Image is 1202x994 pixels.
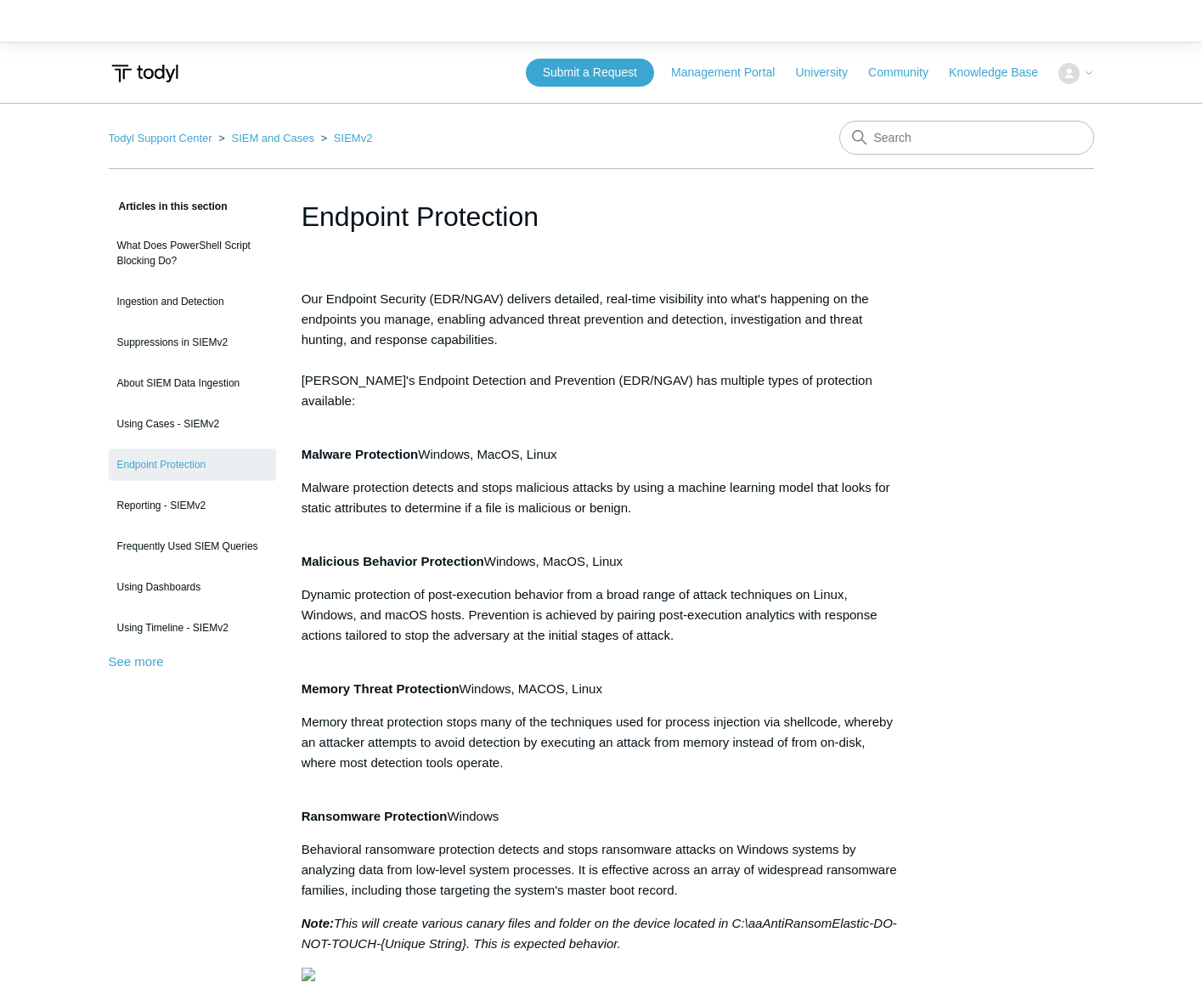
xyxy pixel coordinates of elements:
h1: Endpoint Protection [302,196,901,237]
a: Using Dashboards [109,571,276,603]
a: Using Cases - SIEMv2 [109,408,276,440]
strong: Malicious Behavior Protection [302,554,484,568]
p: Behavioral ransomware protection detects and stops ransomware attacks on Windows systems by analy... [302,839,901,901]
li: SIEMv2 [318,132,373,144]
div: Windows [302,806,901,827]
a: Suppressions in SIEMv2 [109,326,276,359]
a: Submit a Request [526,59,654,87]
a: About SIEM Data Ingestion [109,367,276,399]
a: University [795,64,864,82]
div: Windows, MacOS, Linux [302,444,901,465]
div: Windows, MACOS, Linux [302,679,901,699]
a: Frequently Used SIEM Queries [109,530,276,562]
strong: Memory Threat Protection [302,681,460,696]
a: Endpoint Protection [109,449,276,481]
a: Community [868,64,945,82]
em: This will create various canary files and folder on the device located in C:\aaAntiRansomElastic-... [302,916,897,951]
a: Ingestion and Detection [109,285,276,318]
div: Windows, MacOS, Linux [302,551,901,572]
p: Memory threat protection stops many of the techniques used for process injection via shellcode, w... [302,712,901,773]
p: Dynamic protection of post-execution behavior from a broad range of attack techniques on Linux, W... [302,585,901,646]
input: Search [839,121,1094,155]
span: Articles in this section [109,200,228,212]
a: What Does PowerShell Script Blocking Do? [109,229,276,277]
a: SIEMv2 [334,132,373,144]
a: Todyl Support Center [109,132,212,144]
a: Knowledge Base [949,64,1055,82]
li: Todyl Support Center [109,132,216,144]
img: Todyl Support Center Help Center home page [109,58,181,89]
strong: Ransomware Protection [302,809,448,823]
a: Using Timeline - SIEMv2 [109,612,276,644]
p: Our Endpoint Security (EDR/NGAV) delivers detailed, real-time visibility into what's happening on... [302,289,901,411]
strong: Note: [302,916,334,930]
li: SIEM and Cases [215,132,317,144]
a: Reporting - SIEMv2 [109,489,276,522]
a: See more [109,654,164,669]
strong: Malware Protection [302,447,419,461]
img: 28488690910867 [302,968,315,981]
a: SIEM and Cases [231,132,314,144]
p: Malware protection detects and stops malicious attacks by using a machine learning model that loo... [302,477,901,518]
a: Management Portal [671,64,792,82]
